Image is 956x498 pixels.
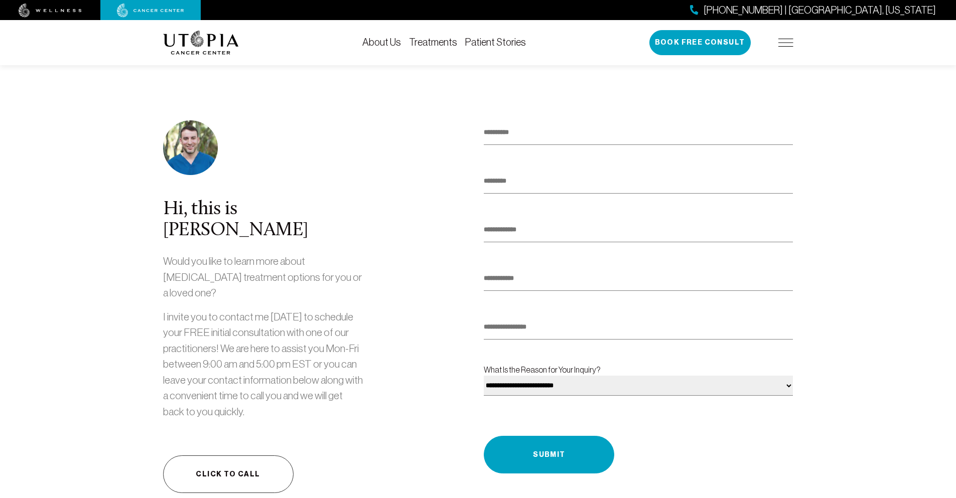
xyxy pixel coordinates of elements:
[409,37,457,48] a: Treatments
[163,309,365,420] p: I invite you to contact me [DATE] to schedule your FREE initial consultation with one of our prac...
[163,120,218,175] img: photo
[117,4,184,18] img: cancer center
[484,364,793,412] label: What Is the Reason for Your Inquiry?
[163,253,365,301] p: Would you like to learn more about [MEDICAL_DATA] treatment options for you or a loved one?
[484,436,614,473] button: Submit
[465,37,526,48] a: Patient Stories
[649,30,751,55] button: Book Free Consult
[163,199,365,241] div: Hi, this is [PERSON_NAME]
[484,376,793,396] select: What Is the Reason for Your Inquiry?
[362,37,401,48] a: About Us
[704,3,936,18] span: [PHONE_NUMBER] | [GEOGRAPHIC_DATA], [US_STATE]
[19,4,82,18] img: wellness
[163,31,239,55] img: logo
[690,3,936,18] a: [PHONE_NUMBER] | [GEOGRAPHIC_DATA], [US_STATE]
[163,455,294,493] a: Click to call
[778,39,793,47] img: icon-hamburger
